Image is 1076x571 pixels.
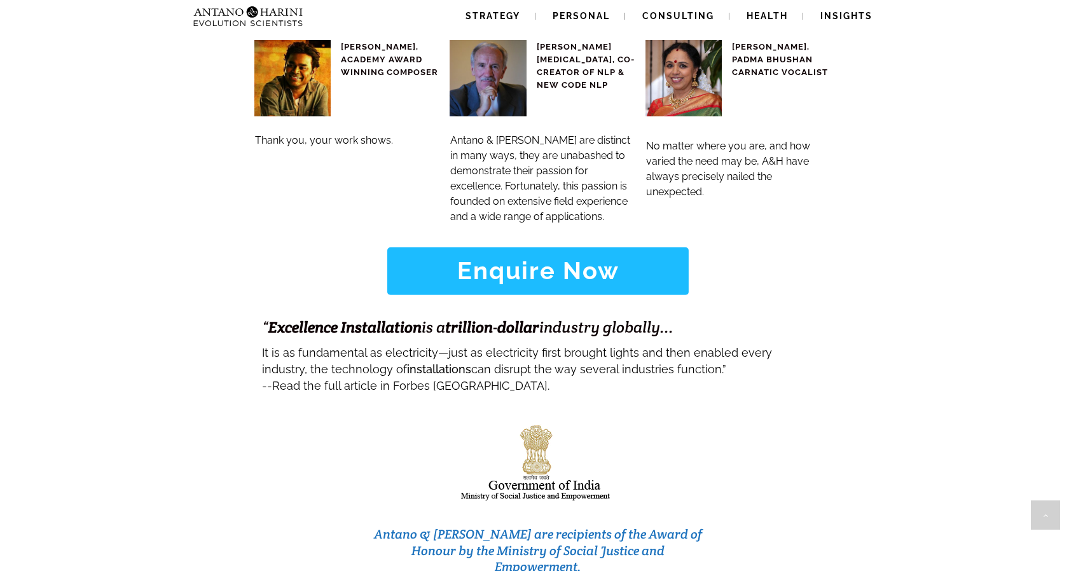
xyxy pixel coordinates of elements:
[732,41,831,79] h4: [PERSON_NAME], PADMA BHUSHAN CARNATIC VOCALIST
[466,11,520,21] span: Strategy
[497,317,539,337] strong: dollar
[272,372,549,395] a: Read the full article in Forbes [GEOGRAPHIC_DATA].
[642,11,714,21] span: Consulting
[262,346,772,376] span: It is as fundamental as electricity—just as electricity first brought lights and then enabled eve...
[254,40,331,116] img: ar rahman
[407,362,471,376] strong: installations
[272,379,549,392] span: Read the full article in Forbes [GEOGRAPHIC_DATA].
[553,11,610,21] span: Personal
[341,42,438,77] span: [PERSON_NAME], ACADEMY AWARD WINNING COMPOSER
[387,247,689,294] a: Enquire Now
[262,317,673,337] span: “ is a - industry globally...
[255,134,393,146] span: Thank you, your work shows.
[747,11,788,21] span: Health
[460,422,616,504] img: india-logo1
[450,40,526,116] img: John-grinder-big-square-300x300
[262,379,272,392] span: --
[645,40,722,116] img: Sudha Ragunathan
[537,42,635,90] span: [PERSON_NAME][MEDICAL_DATA], CO-CREATOR OF NLP & NEW CODE NLP
[450,134,630,223] span: Antano & [PERSON_NAME] are distinct in many ways, they are unabashed to demonstrate their passion...
[820,11,873,21] span: Insights
[445,317,493,337] strong: trillion
[457,256,619,285] strong: Enquire Now
[646,140,810,198] span: No matter where you are, and how varied the need may be, A&H have always precisely nailed the une...
[268,317,422,337] strong: Excellence Installation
